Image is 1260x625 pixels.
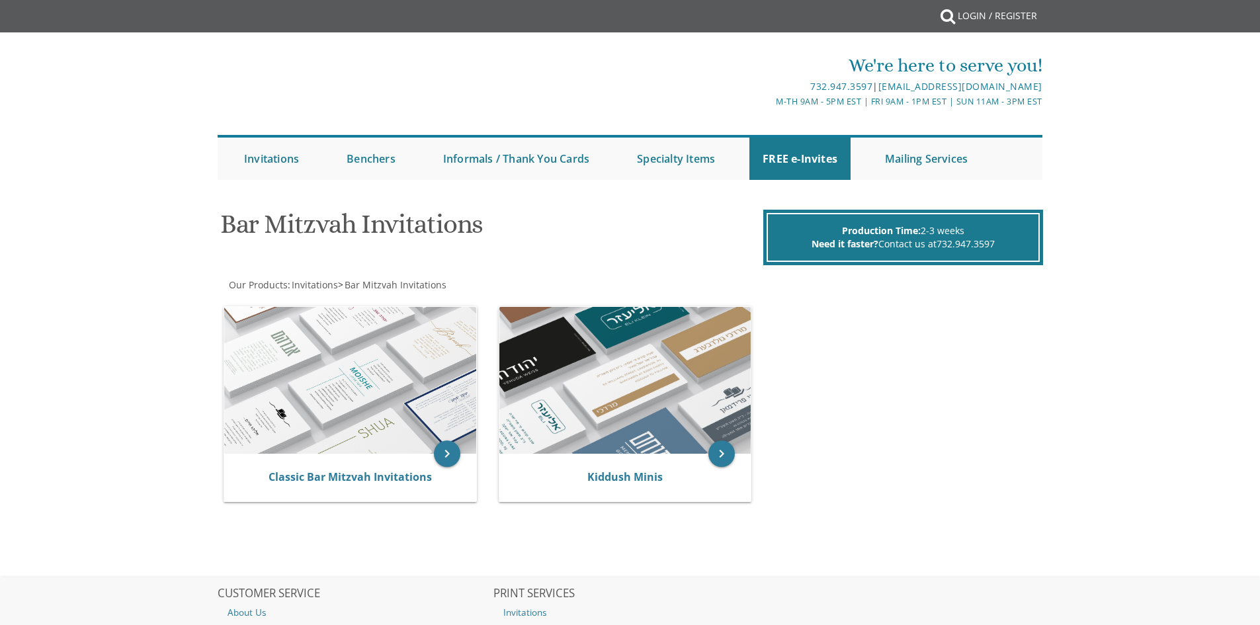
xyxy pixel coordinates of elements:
[624,138,728,180] a: Specialty Items
[810,80,872,93] a: 732.947.3597
[231,138,312,180] a: Invitations
[434,440,460,467] a: keyboard_arrow_right
[333,138,409,180] a: Benchers
[218,278,630,292] div: :
[493,604,767,621] a: Invitations
[345,278,446,291] span: Bar Mitzvah Invitations
[812,237,878,250] span: Need it faster?
[224,307,476,454] img: Classic Bar Mitzvah Invitations
[872,138,981,180] a: Mailing Services
[708,440,735,467] a: keyboard_arrow_right
[749,138,851,180] a: FREE e-Invites
[218,587,491,601] h2: CUSTOMER SERVICE
[493,79,1042,95] div: |
[878,80,1042,93] a: [EMAIL_ADDRESS][DOMAIN_NAME]
[493,587,767,601] h2: PRINT SERVICES
[767,213,1040,262] div: 2-3 weeks Contact us at
[937,237,995,250] a: 732.947.3597
[292,278,338,291] span: Invitations
[290,278,338,291] a: Invitations
[499,307,751,454] img: Kiddush Minis
[228,278,288,291] a: Our Products
[493,95,1042,108] div: M-Th 9am - 5pm EST | Fri 9am - 1pm EST | Sun 11am - 3pm EST
[587,470,663,484] a: Kiddush Minis
[220,210,760,249] h1: Bar Mitzvah Invitations
[269,470,432,484] a: Classic Bar Mitzvah Invitations
[842,224,921,237] span: Production Time:
[218,604,491,621] a: About Us
[343,278,446,291] a: Bar Mitzvah Invitations
[430,138,603,180] a: Informals / Thank You Cards
[493,52,1042,79] div: We're here to serve you!
[338,278,446,291] span: >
